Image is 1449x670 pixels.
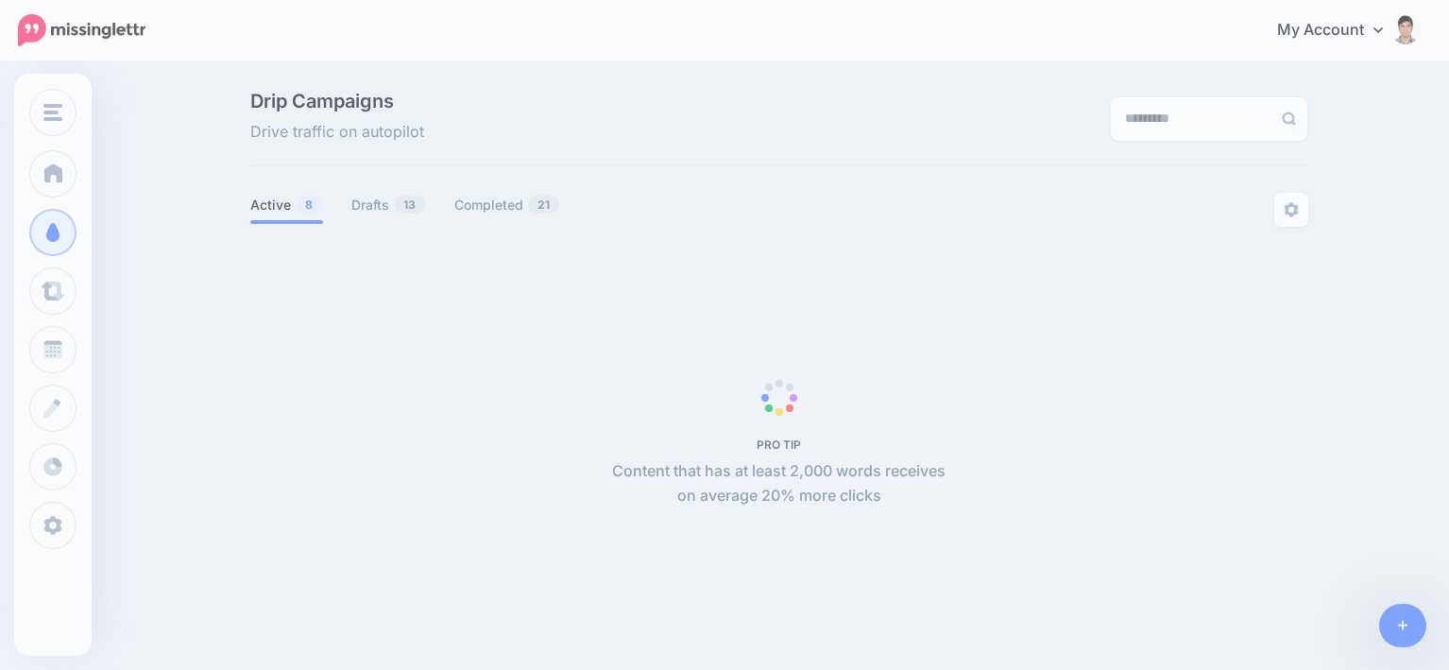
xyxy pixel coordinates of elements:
span: Drip Campaigns [250,92,424,111]
span: 21 [528,196,559,214]
a: My Account [1258,8,1421,54]
img: settings-grey.png [1284,202,1299,217]
h5: PRO TIP [602,438,956,452]
img: search-grey-6.png [1282,112,1296,126]
a: Completed21 [454,194,560,216]
a: Active8 [250,194,323,216]
p: Content that has at least 2,000 words receives on average 20% more clicks [602,459,956,508]
a: Drafts13 [351,194,426,216]
img: menu.png [43,104,62,121]
span: 13 [394,196,425,214]
img: Missinglettr [18,14,145,46]
span: Drive traffic on autopilot [250,120,424,145]
span: 8 [296,196,322,214]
